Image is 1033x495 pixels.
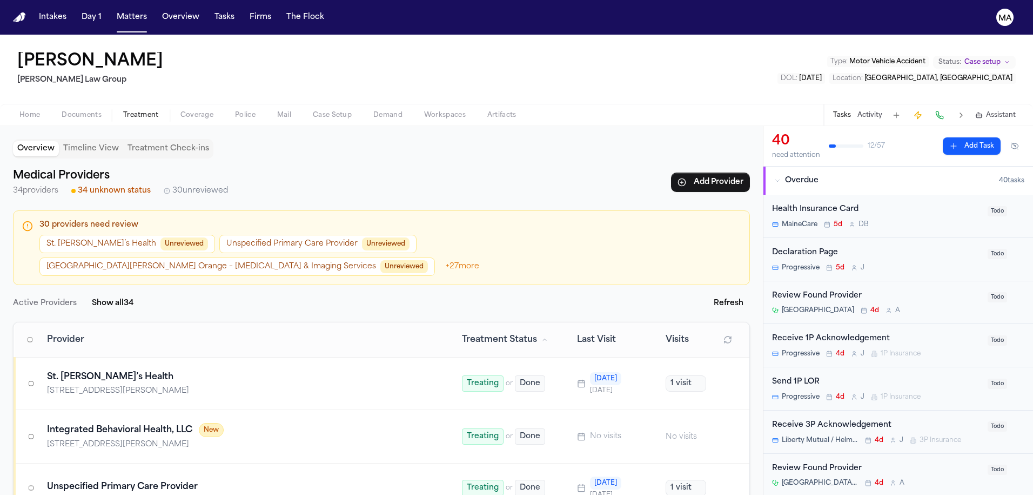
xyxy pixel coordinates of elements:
[763,411,1033,454] div: Open task: Receive 3P Acknowledgement
[666,333,689,346] span: Visits
[462,428,504,445] button: Treating
[39,235,215,253] button: St. [PERSON_NAME]’s HealthUnreviewed
[836,263,844,272] span: 5d
[988,292,1007,302] span: Todo
[763,367,1033,411] div: Open task: Send 1P LOR
[829,73,1016,84] button: Edit Location: Bangor, ME
[112,8,151,27] button: Matters
[47,423,436,437] div: Integrated Behavioral Health, LLC
[763,195,1033,238] div: Open task: Health Insurance Card
[235,111,256,120] span: Police
[875,479,883,487] span: 4d
[782,263,820,272] span: Progressive
[85,294,140,313] button: Show all34
[590,431,621,442] span: No visits
[62,111,102,120] span: Documents
[13,12,26,23] a: Home
[515,428,545,445] button: Done
[932,108,947,123] button: Make a Call
[836,349,844,358] span: 4d
[834,220,842,229] span: 5d
[772,290,981,302] div: Review Found Provider
[782,436,858,445] span: Liberty Mutual / Helmsman Management Services
[123,141,213,156] button: Treatment Check-ins
[833,111,851,120] button: Tasks
[938,58,961,67] span: Status:
[35,8,71,27] button: Intakes
[123,111,159,120] span: Treatment
[861,263,864,272] span: J
[17,74,167,87] h2: [PERSON_NAME] Law Group
[39,258,435,276] button: [GEOGRAPHIC_DATA][PERSON_NAME] Orange – [MEDICAL_DATA] & Imaging ServicesUnreviewed
[895,306,900,315] span: A
[833,75,863,82] span: Location :
[988,379,1007,389] span: Todo
[172,186,228,196] span: 30 unreviewed
[830,58,848,65] span: Type :
[785,175,819,186] span: Overdue
[158,8,204,27] button: Overview
[380,260,428,273] span: Unreviewed
[836,393,844,401] span: 4d
[78,186,151,196] span: 34 unknown status
[988,206,1007,216] span: Todo
[772,333,981,345] div: Receive 1P Acknowledgement
[180,111,213,120] span: Coverage
[858,220,869,229] span: D B
[1005,137,1024,155] button: Hide completed tasks (⌘⇧H)
[506,432,513,441] span: or
[439,258,486,276] span: + 27 more
[986,111,1016,120] span: Assistant
[707,294,750,313] button: Refresh
[462,333,537,346] span: Treatment Status
[875,436,883,445] span: 4d
[861,349,864,358] span: J
[889,108,904,123] button: Add Task
[910,108,925,123] button: Create Immediate Task
[462,375,504,392] button: Treating
[282,8,328,27] button: The Flock
[881,349,921,358] span: 1P Insurance
[988,249,1007,259] span: Todo
[943,137,1001,155] button: Add Task
[920,436,961,445] span: 3P Insurance
[13,167,228,184] h2: Medical Providers
[487,111,516,120] span: Artifacts
[849,58,925,65] span: Motor Vehicle Accident
[763,167,1033,195] button: Overdue40tasks
[781,75,797,82] span: DOL :
[799,75,822,82] span: [DATE]
[861,393,864,401] span: J
[506,379,513,388] span: or
[772,203,981,216] div: Health Insurance Card
[47,480,436,493] div: Unspecified Primary Care Provider
[772,463,981,475] div: Review Found Provider
[772,247,981,259] div: Declaration Page
[782,479,858,487] span: [GEOGRAPHIC_DATA][US_STATE]
[590,372,621,385] div: [DATE]
[210,8,239,27] button: Tasks
[900,479,904,487] span: A
[857,111,882,120] button: Activity
[999,176,1024,185] span: 40 task s
[881,393,921,401] span: 1P Insurance
[763,238,1033,281] div: Open task: Declaration Page
[515,375,545,392] button: Done
[17,52,163,71] h1: [PERSON_NAME]
[506,484,513,492] span: or
[277,111,291,120] span: Mail
[777,73,825,84] button: Edit DOL: 2025-07-14
[988,335,1007,346] span: Todo
[988,421,1007,432] span: Todo
[590,386,621,395] div: [DATE]
[160,237,208,250] span: Unreviewed
[424,111,466,120] span: Workspaces
[77,8,106,27] button: Day 1
[13,12,26,23] img: Finch Logo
